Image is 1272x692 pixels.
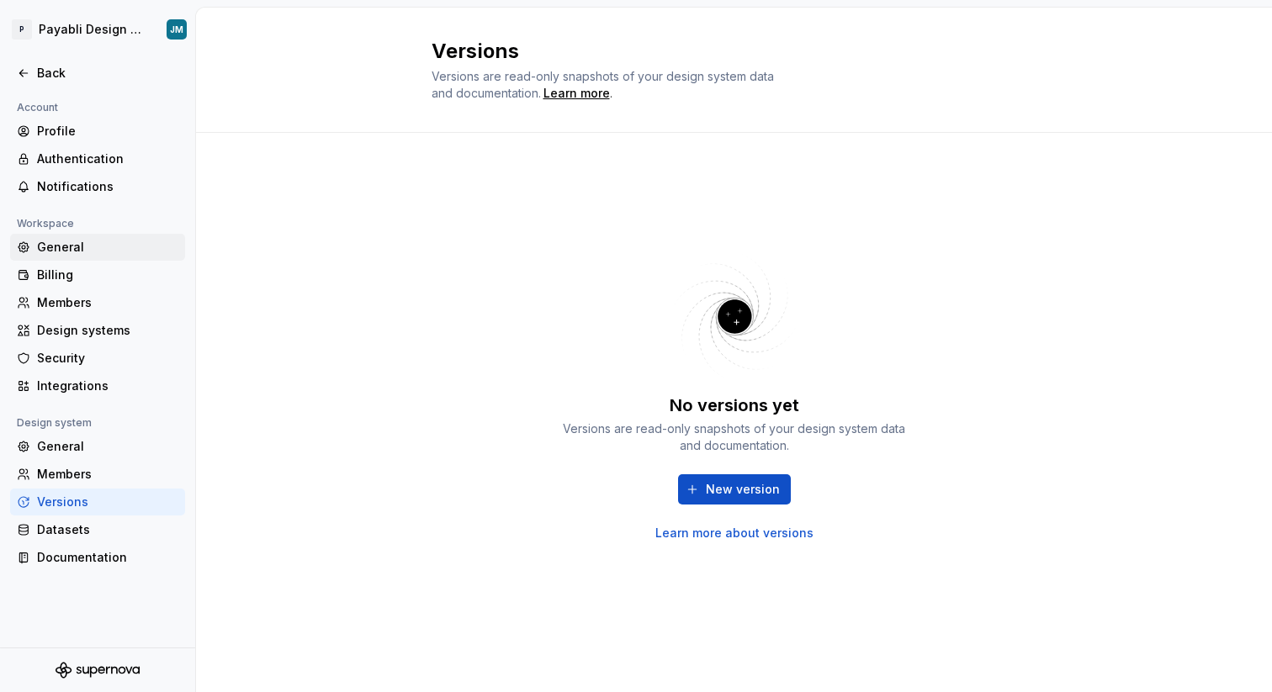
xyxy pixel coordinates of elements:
a: Members [10,289,185,316]
div: P [12,19,32,40]
a: Back [10,60,185,87]
a: Profile [10,118,185,145]
a: Learn more [543,85,610,102]
div: Notifications [37,178,178,195]
span: New version [706,481,780,498]
a: Versions [10,489,185,515]
div: Workspace [10,214,81,234]
div: Account [10,98,65,118]
div: JM [170,23,183,36]
a: Security [10,345,185,372]
div: Authentication [37,151,178,167]
a: General [10,234,185,261]
div: Profile [37,123,178,140]
div: Billing [37,267,178,283]
div: General [37,239,178,256]
a: Billing [10,261,185,288]
button: New version [678,474,791,504]
div: Design system [10,413,98,433]
div: Versions are read-only snapshots of your design system data and documentation. [558,420,911,454]
div: No versions yet [670,394,799,417]
a: Integrations [10,372,185,399]
button: PPayabli Design SystemJM [3,11,192,48]
span: . [541,87,612,100]
a: Authentication [10,145,185,172]
div: Datasets [37,521,178,538]
svg: Supernova Logo [56,662,140,679]
div: General [37,438,178,455]
div: Design systems [37,322,178,339]
div: Documentation [37,549,178,566]
a: Documentation [10,544,185,571]
div: Security [37,350,178,367]
div: Integrations [37,378,178,394]
a: Notifications [10,173,185,200]
a: Learn more about versions [655,525,814,541]
div: Members [37,466,178,483]
div: Members [37,294,178,311]
a: General [10,433,185,460]
a: Design systems [10,317,185,344]
h2: Versions [432,38,1017,65]
div: Back [37,65,178,82]
span: Versions are read-only snapshots of your design system data and documentation. [432,69,774,100]
a: Members [10,461,185,488]
a: Datasets [10,516,185,543]
div: Versions [37,494,178,510]
div: Payabli Design System [39,21,146,38]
